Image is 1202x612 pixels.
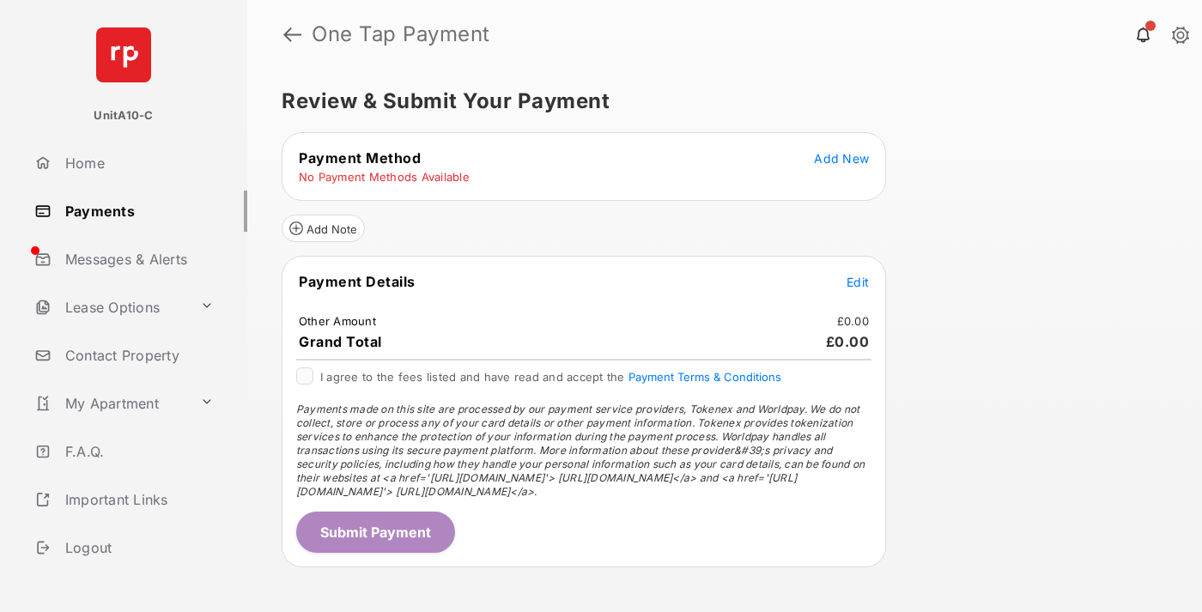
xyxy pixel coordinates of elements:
[814,149,869,167] button: Add New
[814,151,869,166] span: Add New
[847,273,869,290] button: Edit
[296,403,865,498] span: Payments made on this site are processed by our payment service providers, Tokenex and Worldpay. ...
[27,142,247,184] a: Home
[27,431,247,472] a: F.A.Q.
[96,27,151,82] img: svg+xml;base64,PHN2ZyB4bWxucz0iaHR0cDovL3d3dy53My5vcmcvMjAwMC9zdmciIHdpZHRoPSI2NCIgaGVpZ2h0PSI2NC...
[27,479,221,520] a: Important Links
[826,333,870,350] span: £0.00
[298,313,377,329] td: Other Amount
[836,313,870,329] td: £0.00
[27,239,247,280] a: Messages & Alerts
[847,275,869,289] span: Edit
[299,149,421,167] span: Payment Method
[298,169,470,185] td: No Payment Methods Available
[299,333,382,350] span: Grand Total
[628,370,781,384] button: I agree to the fees listed and have read and accept the
[27,287,193,328] a: Lease Options
[27,527,247,568] a: Logout
[320,370,781,384] span: I agree to the fees listed and have read and accept the
[296,512,455,553] button: Submit Payment
[299,273,416,290] span: Payment Details
[282,215,365,242] button: Add Note
[282,91,1154,112] h5: Review & Submit Your Payment
[94,107,153,124] p: UnitA10-C
[27,191,247,232] a: Payments
[27,383,193,424] a: My Apartment
[312,24,490,45] strong: One Tap Payment
[27,335,247,376] a: Contact Property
